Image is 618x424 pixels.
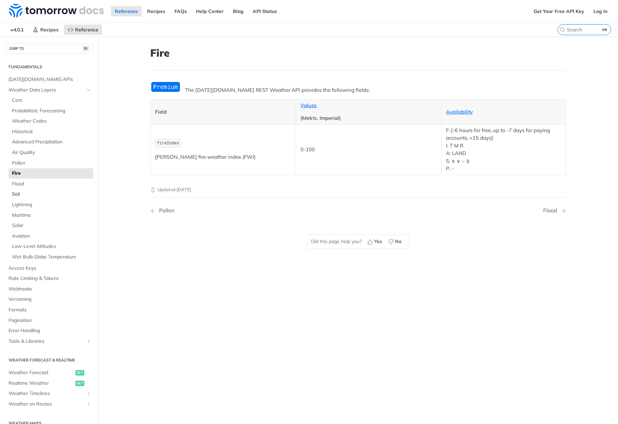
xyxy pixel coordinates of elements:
span: Weather Data Layers [9,87,84,94]
span: Lightning [12,201,92,208]
a: Wet Bulb Globe Temperature [9,252,93,262]
a: Error Handling [5,326,93,336]
kbd: ⌘K [601,26,609,33]
p: F: [-6 hours for free, up to -7 days for paying accounts, +15 days] I: T M R A: LAND S: ∧ ∨ ~ ⧖ P: - [446,127,561,173]
a: Aviation [9,231,93,241]
a: FAQs [171,6,191,16]
span: Yes [374,238,382,245]
a: Access Keys [5,263,93,273]
a: Pagination [5,315,93,326]
a: API Status [249,6,281,16]
button: JUMP TO⌘/ [5,43,93,54]
h2: Weather Forecast & realtime [5,357,93,363]
a: Values [300,102,317,109]
span: Air Quality [12,149,92,156]
a: Weather Codes [9,116,93,126]
span: Advanced Precipitation [12,139,92,145]
span: Weather Forecast [9,369,74,376]
a: Lightning [9,200,93,210]
a: Weather on RoutesShow subpages for Weather on Routes [5,399,93,409]
a: Maritime [9,210,93,221]
span: [DATE][DOMAIN_NAME] APIs [9,76,92,83]
a: Reference [64,25,102,35]
button: Show subpages for Weather Timelines [86,391,92,396]
span: Wet Bulb Globe Temperature [12,254,92,260]
div: Pollen [156,207,174,214]
span: get [75,370,84,376]
a: Help Center [192,6,227,16]
span: Flood [12,181,92,187]
span: Pagination [9,317,92,324]
a: [DATE][DOMAIN_NAME] APIs [5,74,93,85]
a: Advanced Precipitation [9,137,93,147]
span: Access Keys [9,265,92,272]
div: Did this page help you? [307,235,409,249]
a: Webhooks [5,284,93,294]
a: Air Quality [9,147,93,158]
span: Rate Limiting & Tokens [9,275,92,282]
svg: Search [560,27,565,32]
a: Probabilistic Forecasting [9,106,93,116]
a: Next Page: Flood [543,207,566,214]
span: Low-Level Altitudes [12,243,92,250]
span: Solar [12,222,92,229]
a: Solar [9,221,93,231]
a: Previous Page: Pollen [150,207,328,214]
span: fireIndex [157,141,179,146]
a: Tools & LibrariesShow subpages for Tools & Libraries [5,336,93,347]
span: Probabilistic Forecasting [12,108,92,114]
a: Availability [446,109,473,115]
img: Tomorrow.io Weather API Docs [9,4,104,17]
a: Get Your Free API Key [530,6,588,16]
a: Log In [590,6,611,16]
span: get [75,381,84,386]
span: Reference [75,27,98,33]
a: Weather Forecastget [5,368,93,378]
span: Versioning [9,296,92,303]
a: Reference [111,6,142,16]
span: Weather on Routes [9,401,84,408]
button: Yes [365,237,386,247]
span: Historical [12,128,92,135]
button: Show subpages for Weather on Routes [86,401,92,407]
span: Soil [12,191,92,198]
div: Flood [543,207,561,214]
span: Webhooks [9,286,92,293]
a: Recipes [143,6,169,16]
span: Core [12,97,92,104]
p: 0-100 [300,146,437,154]
p: Updated [DATE] [150,186,566,193]
span: Maritime [12,212,92,219]
span: ⌘/ [82,46,89,52]
a: Rate Limiting & Tokens [5,273,93,284]
span: Error Handling [9,327,92,334]
span: Weather Timelines [9,390,84,397]
button: Show subpages for Tools & Libraries [86,339,92,344]
span: Recipes [40,27,58,33]
h1: Fire [150,47,566,59]
a: Flood [9,179,93,189]
span: Tools & Libraries [9,338,84,345]
a: Recipes [29,25,62,35]
nav: Pagination Controls [150,200,566,221]
p: [PERSON_NAME] fire weather index (FWI) [155,153,291,161]
span: Aviation [12,233,92,240]
a: Weather TimelinesShow subpages for Weather Timelines [5,388,93,399]
h2: Fundamentals [5,64,93,70]
a: Weather Data LayersHide subpages for Weather Data Layers [5,85,93,95]
p: (Metric, Imperial) [300,114,437,122]
p: The [DATE][DOMAIN_NAME] REST Weather API provides the following fields: [150,86,566,94]
a: Soil [9,189,93,199]
a: Realtime Weatherget [5,378,93,388]
span: v4.0.1 [7,25,27,35]
p: Field [155,108,291,116]
a: Low-Level Altitudes [9,241,93,252]
button: No [386,237,405,247]
span: Weather Codes [12,118,92,125]
a: Blog [229,6,247,16]
button: Hide subpages for Weather Data Layers [86,87,92,93]
span: Fire [12,170,92,177]
a: Fire [9,168,93,179]
span: Realtime Weather [9,380,74,387]
a: Historical [9,127,93,137]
